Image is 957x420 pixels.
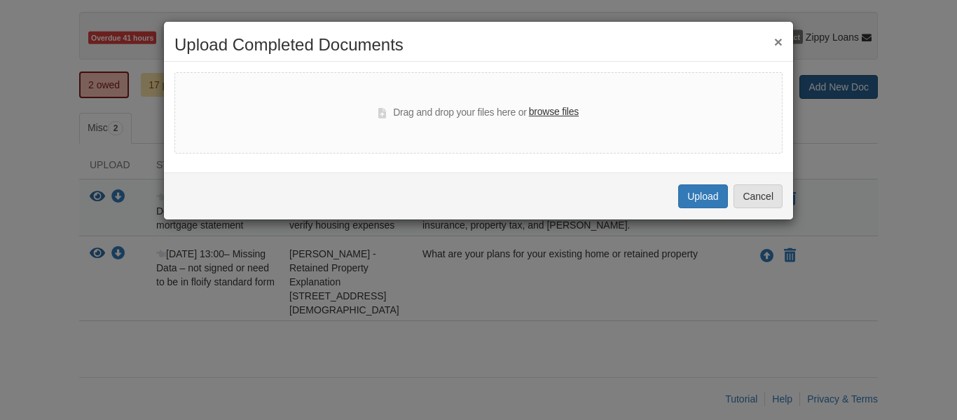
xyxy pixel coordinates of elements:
h2: Upload Completed Documents [174,36,783,54]
button: Cancel [734,184,783,208]
button: × [774,34,783,49]
div: Drag and drop your files here or [378,104,579,121]
button: Upload [678,184,727,208]
label: browse files [529,104,579,120]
